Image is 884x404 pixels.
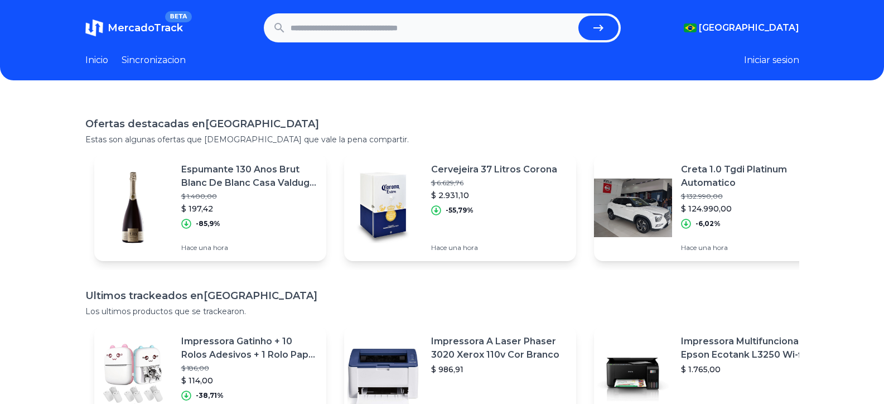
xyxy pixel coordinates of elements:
[85,134,799,145] p: Estas son algunas ofertas que [DEMOGRAPHIC_DATA] que vale la pena compartir.
[431,335,567,362] p: Impressora A Laser Phaser 3020 Xerox 110v Cor Branco
[431,190,557,201] p: $ 2.931,10
[744,54,799,67] button: Iniciar sesion
[196,219,220,228] p: -85,9%
[94,169,172,247] img: Featured image
[122,54,186,67] a: Sincronizacion
[181,192,317,201] p: $ 1.400,00
[594,154,826,261] a: Featured imageCreta 1.0 Tgdi Platinum Automatico$ 132.990,00$ 124.990,00-6,02%Hace una hora
[181,335,317,362] p: Impressora Gatinho + 10 Rolos Adesivos + 1 Rolo Papel Brinde
[684,23,697,32] img: Brasil
[85,116,799,132] h1: Ofertas destacadas en [GEOGRAPHIC_DATA]
[681,335,817,362] p: Impressora Multifuncional Epson Ecotank L3250 Wi-fi Bivolt
[681,243,817,252] p: Hace una hora
[165,11,191,22] span: BETA
[681,192,817,201] p: $ 132.990,00
[181,375,317,386] p: $ 114,00
[681,203,817,214] p: $ 124.990,00
[594,169,672,247] img: Featured image
[85,288,799,304] h1: Ultimos trackeados en [GEOGRAPHIC_DATA]
[695,219,721,228] p: -6,02%
[431,179,557,187] p: $ 6.629,76
[181,243,317,252] p: Hace una hora
[196,391,224,400] p: -38,71%
[181,203,317,214] p: $ 197,42
[446,206,474,215] p: -55,79%
[431,163,557,176] p: Cervejeira 37 Litros Corona
[181,364,317,373] p: $ 186,00
[94,154,326,261] a: Featured imageEspumante 130 Anos Brut Blanc De Blanc Casa Valduga 750ml$ 1.400,00$ 197,42-85,9%Ha...
[85,19,103,37] img: MercadoTrack
[681,364,817,375] p: $ 1.765,00
[108,22,183,34] span: MercadoTrack
[181,163,317,190] p: Espumante 130 Anos Brut Blanc De Blanc Casa Valduga 750ml
[681,163,817,190] p: Creta 1.0 Tgdi Platinum Automatico
[431,364,567,375] p: $ 986,91
[344,169,422,247] img: Featured image
[85,19,183,37] a: MercadoTrackBETA
[431,243,557,252] p: Hace una hora
[684,21,799,35] button: [GEOGRAPHIC_DATA]
[85,306,799,317] p: Los ultimos productos que se trackearon.
[344,154,576,261] a: Featured imageCervejeira 37 Litros Corona$ 6.629,76$ 2.931,10-55,79%Hace una hora
[699,21,799,35] span: [GEOGRAPHIC_DATA]
[85,54,108,67] a: Inicio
